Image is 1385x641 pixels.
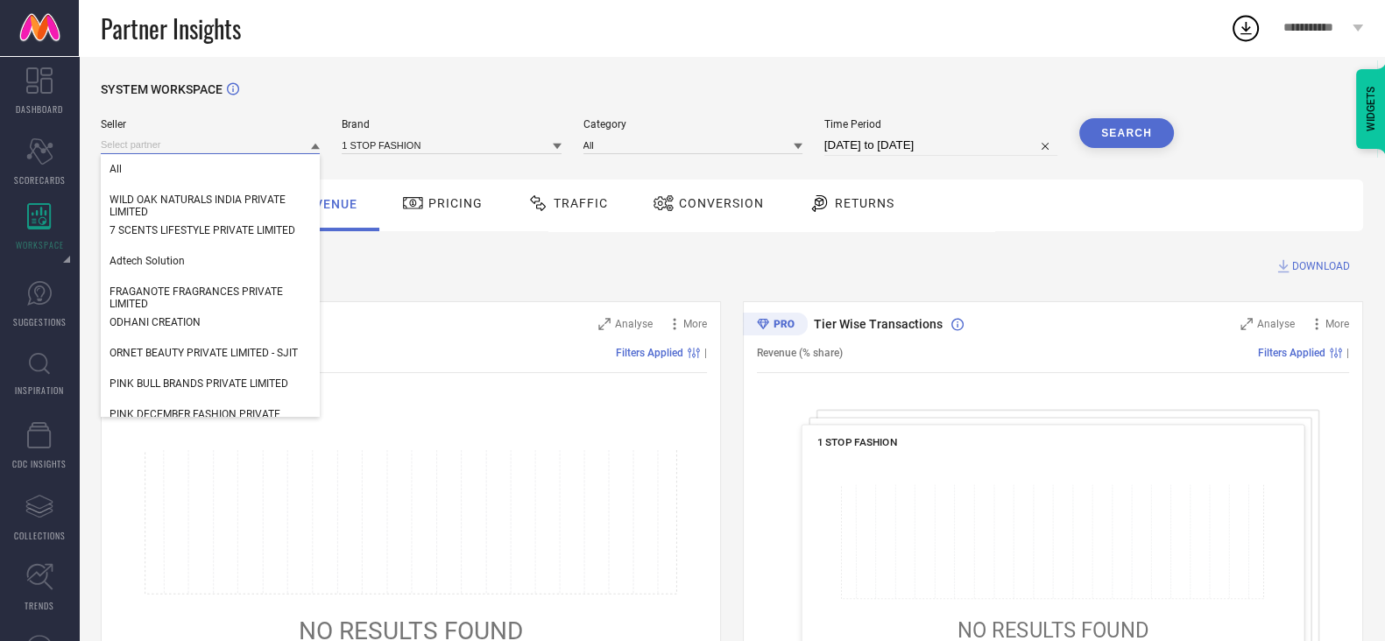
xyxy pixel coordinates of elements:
div: All [101,154,320,184]
span: SCORECARDS [14,173,66,187]
span: TRENDS [25,599,54,612]
span: Brand [342,118,561,130]
span: More [683,318,707,330]
span: Partner Insights [101,11,241,46]
span: FRAGANOTE FRAGRANCES PRIVATE LIMITED [110,285,311,310]
span: COLLECTIONS [14,529,66,542]
span: DOWNLOAD [1292,257,1350,275]
span: | [704,347,707,359]
span: Returns [835,196,894,210]
button: Search [1079,118,1174,148]
span: INSPIRATION [15,384,64,397]
div: PINK DECEMBER FASHION PRIVATE LIMITED [101,399,320,441]
span: Pricing [428,196,483,210]
span: WILD OAK NATURALS INDIA PRIVATE LIMITED [110,194,311,218]
span: Analyse [1257,318,1295,330]
span: Tier Wise Transactions [814,317,943,331]
div: ODHANI CREATION [101,307,320,337]
span: DASHBOARD [16,102,63,116]
input: Select time period [824,135,1057,156]
div: Open download list [1230,12,1261,44]
svg: Zoom [598,318,611,330]
span: Revenue (% share) [757,347,843,359]
span: Seller [101,118,320,130]
span: 1 STOP FASHION [817,436,898,448]
div: 7 SCENTS LIFESTYLE PRIVATE LIMITED [101,215,320,245]
span: All [110,163,122,175]
span: Time Period [824,118,1057,130]
span: Analyse [615,318,653,330]
span: CDC INSIGHTS [12,457,67,470]
span: SUGGESTIONS [13,315,67,328]
div: Premium [743,313,808,339]
div: Adtech Solution [101,246,320,276]
span: Conversion [679,196,764,210]
input: Select partner [101,136,320,154]
span: More [1325,318,1349,330]
span: ODHANI CREATION [110,316,201,328]
span: SYSTEM WORKSPACE [101,82,223,96]
div: PINK BULL BRANDS PRIVATE LIMITED [101,369,320,398]
span: 7 SCENTS LIFESTYLE PRIVATE LIMITED [110,224,295,236]
span: WORKSPACE [16,238,64,251]
span: Filters Applied [616,347,683,359]
span: ORNET BEAUTY PRIVATE LIMITED - SJIT [110,347,298,359]
svg: Zoom [1240,318,1253,330]
span: Revenue [298,197,357,211]
div: FRAGANOTE FRAGRANCES PRIVATE LIMITED [101,277,320,319]
span: Traffic [554,196,608,210]
span: Category [583,118,802,130]
span: | [1346,347,1349,359]
span: PINK DECEMBER FASHION PRIVATE LIMITED [110,408,311,433]
div: ORNET BEAUTY PRIVATE LIMITED - SJIT [101,338,320,368]
span: PINK BULL BRANDS PRIVATE LIMITED [110,377,288,390]
span: Filters Applied [1258,347,1325,359]
div: WILD OAK NATURALS INDIA PRIVATE LIMITED [101,185,320,227]
span: Adtech Solution [110,255,185,267]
